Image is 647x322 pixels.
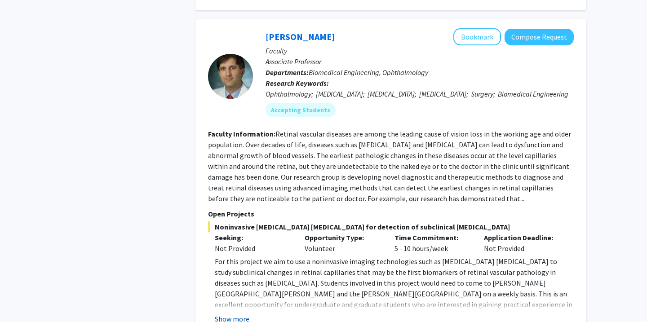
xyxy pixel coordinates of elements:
span: Noninvasive [MEDICAL_DATA] [MEDICAL_DATA] for detection of subclinical [MEDICAL_DATA] [208,221,574,232]
p: Seeking: [215,232,291,243]
div: Volunteer [298,232,388,254]
p: Opportunity Type: [305,232,381,243]
p: Associate Professor [266,56,574,67]
b: Research Keywords: [266,79,329,88]
b: Faculty Information: [208,129,275,138]
mat-chip: Accepting Students [266,103,336,117]
div: Not Provided [477,232,567,254]
p: Time Commitment: [394,232,471,243]
div: 5 - 10 hours/week [388,232,478,254]
iframe: Chat [7,282,38,315]
button: Compose Request to Amir Kashani [505,29,574,45]
p: For this project we aim to use a noninvasive imaging technologies such as [MEDICAL_DATA] [MEDICAL... [215,256,574,321]
div: Ophthalmology; [MEDICAL_DATA]; [MEDICAL_DATA]; [MEDICAL_DATA]; Surgery; Biomedical Engineering [266,88,574,99]
div: Not Provided [215,243,291,254]
p: Faculty [266,45,574,56]
p: Open Projects [208,208,574,219]
a: [PERSON_NAME] [266,31,335,42]
span: Biomedical Engineering, Ophthalmology [309,68,428,77]
p: Application Deadline: [484,232,560,243]
b: Departments: [266,68,309,77]
fg-read-more: Retinal vascular diseases are among the leading cause of vision loss in the working age and older... [208,129,571,203]
button: Add Amir Kashani to Bookmarks [453,28,501,45]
